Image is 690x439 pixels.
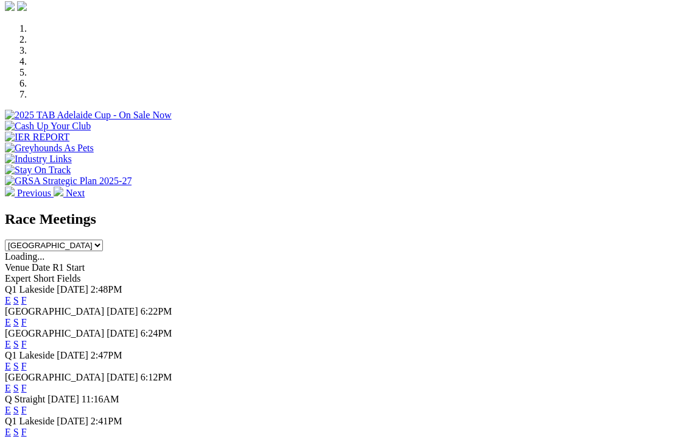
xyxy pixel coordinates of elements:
a: S [13,317,19,327]
a: S [13,295,19,305]
img: IER REPORT [5,132,69,143]
a: Next [54,188,85,198]
img: Cash Up Your Club [5,121,91,132]
span: [DATE] [107,306,138,316]
a: E [5,317,11,327]
span: Loading... [5,251,44,262]
span: 6:24PM [141,328,172,338]
span: 11:16AM [82,394,119,404]
img: Greyhounds As Pets [5,143,94,154]
span: Previous [17,188,51,198]
span: [GEOGRAPHIC_DATA] [5,306,104,316]
span: Date [32,262,50,273]
span: [DATE] [57,284,88,294]
span: [DATE] [57,350,88,360]
span: [GEOGRAPHIC_DATA] [5,372,104,382]
img: twitter.svg [17,1,27,11]
span: 6:12PM [141,372,172,382]
span: [DATE] [107,372,138,382]
a: F [21,427,27,437]
span: Q1 Lakeside [5,350,54,360]
span: R1 Start [52,262,85,273]
img: 2025 TAB Adelaide Cup - On Sale Now [5,110,172,121]
img: chevron-left-pager-white.svg [5,187,15,196]
span: 2:48PM [91,284,122,294]
span: Q Straight [5,394,45,404]
a: E [5,361,11,371]
span: 2:41PM [91,416,122,426]
a: F [21,383,27,393]
img: Industry Links [5,154,72,165]
img: facebook.svg [5,1,15,11]
span: Fields [57,273,80,284]
span: [GEOGRAPHIC_DATA] [5,328,104,338]
img: Stay On Track [5,165,71,176]
a: S [13,361,19,371]
a: E [5,405,11,415]
a: S [13,339,19,349]
span: Short [33,273,55,284]
a: E [5,339,11,349]
a: F [21,317,27,327]
span: Q1 Lakeside [5,416,54,426]
a: S [13,383,19,393]
a: E [5,427,11,437]
span: [DATE] [107,328,138,338]
img: GRSA Strategic Plan 2025-27 [5,176,132,187]
span: 2:47PM [91,350,122,360]
a: F [21,339,27,349]
a: E [5,383,11,393]
span: Q1 Lakeside [5,284,54,294]
a: Previous [5,188,54,198]
span: [DATE] [57,416,88,426]
a: F [21,405,27,415]
span: Expert [5,273,31,284]
span: 6:22PM [141,306,172,316]
a: S [13,405,19,415]
a: S [13,427,19,437]
a: F [21,361,27,371]
img: chevron-right-pager-white.svg [54,187,63,196]
span: Venue [5,262,29,273]
a: F [21,295,27,305]
a: E [5,295,11,305]
span: Next [66,188,85,198]
h2: Race Meetings [5,211,685,227]
span: [DATE] [48,394,79,404]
